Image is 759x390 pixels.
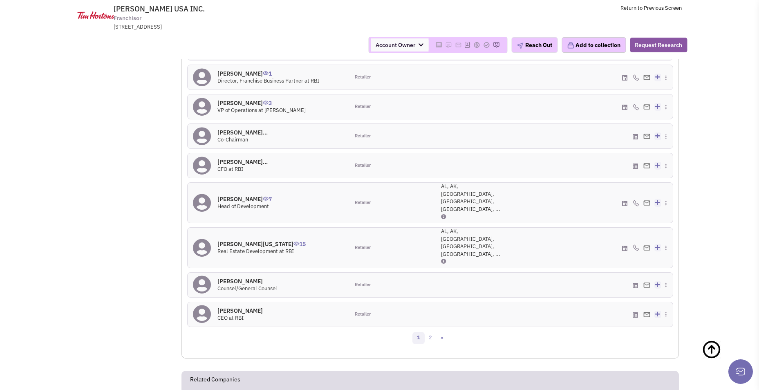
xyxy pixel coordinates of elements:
span: Retailer [355,244,371,251]
span: Retailer [355,311,371,318]
h4: [PERSON_NAME] [217,99,306,107]
img: plane.png [517,43,523,49]
span: Franchisor [114,14,141,22]
h4: [PERSON_NAME] [217,307,263,314]
img: Please add to your accounts [493,42,499,48]
span: Counsel/General Counsel [217,285,277,292]
img: Email%20Icon.png [643,282,650,288]
img: Please add to your accounts [483,42,490,48]
a: Return to Previous Screen [620,4,682,11]
h4: [PERSON_NAME] [217,195,272,203]
button: Add to collection [562,37,626,53]
h2: Related Companies [190,371,240,389]
img: Please add to your accounts [455,42,461,48]
h4: [PERSON_NAME]... [217,158,268,166]
h4: [PERSON_NAME]... [217,129,268,136]
span: Retailer [355,162,371,169]
button: Request Research [630,38,687,52]
span: 3 [263,93,272,107]
span: Co-Chairman [217,136,248,143]
img: Email%20Icon.png [643,75,650,80]
span: 7 [263,189,272,203]
a: 2 [424,332,437,344]
span: VP of Operations at [PERSON_NAME] [217,107,306,114]
img: Email%20Icon.png [643,245,650,251]
img: Please add to your accounts [473,42,480,48]
img: icon-phone.png [633,104,639,110]
img: icon-UserInteraction.png [263,197,269,201]
img: Email%20Icon.png [643,163,650,168]
img: Email%20Icon.png [643,200,650,206]
span: Director, Franchise Business Partner at RBI [217,77,319,84]
span: CEO at RBI [217,314,244,321]
img: icon-phone.png [633,244,639,251]
span: AL, AK, [GEOGRAPHIC_DATA], [GEOGRAPHIC_DATA], [GEOGRAPHIC_DATA], ... [441,228,500,258]
h4: [PERSON_NAME] [217,70,319,77]
div: [STREET_ADDRESS] [114,23,327,31]
h4: [PERSON_NAME] [217,278,277,285]
img: Email%20Icon.png [643,134,650,139]
span: Retailer [355,199,371,206]
span: Head of Development [217,203,269,210]
a: » [436,332,448,344]
span: 15 [293,234,306,248]
span: Retailer [355,74,371,81]
img: icon-phone.png [633,200,639,206]
span: Retailer [355,103,371,110]
img: icon-UserInteraction.png [263,71,269,75]
img: icon-UserInteraction.png [263,101,269,105]
span: AL, AK, [GEOGRAPHIC_DATA], [GEOGRAPHIC_DATA], [GEOGRAPHIC_DATA], ... [441,183,500,213]
span: Real Estate Development at RBI [217,248,294,255]
img: Email%20Icon.png [643,104,650,110]
span: [PERSON_NAME] USA INC. [114,4,205,13]
button: Reach Out [511,37,557,53]
img: Please add to your accounts [445,42,452,48]
img: icon-collection-lavender.png [567,42,574,49]
h4: [PERSON_NAME][US_STATE] [217,240,306,248]
span: 1 [263,64,272,77]
a: 1 [412,332,425,344]
span: Retailer [355,282,371,288]
img: icon-UserInteraction.png [293,242,299,246]
a: Back To Top [702,332,743,385]
img: Email%20Icon.png [643,312,650,317]
span: CFO at RBI [217,166,243,173]
span: Account Owner [371,38,428,52]
span: Retailer [355,133,371,139]
img: icon-phone.png [633,74,639,81]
